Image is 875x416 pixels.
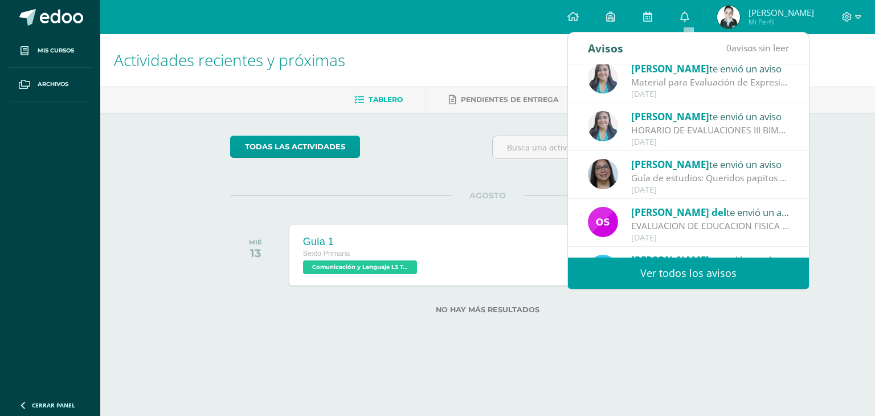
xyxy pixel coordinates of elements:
span: Comunicación y Lenguaje L3 Terce Idioma 'A' [303,260,417,274]
div: HORARIO DE EVALUACIONES III BIMESTRE : Queridos padres de familia y estudiantes Esperando se encu... [631,124,790,137]
a: Tablero [354,91,403,109]
span: Archivos [38,80,68,89]
span: [PERSON_NAME] [631,62,709,75]
label: No hay más resultados [230,305,746,314]
div: Guía 1 [303,236,420,248]
span: Cerrar panel [32,401,75,409]
img: be92b6c484970536b82811644e40775c.png [588,63,618,93]
div: 13 [249,246,262,260]
a: todas las Actividades [230,136,360,158]
div: [DATE] [631,233,790,243]
div: te envió un aviso [631,205,790,219]
span: [PERSON_NAME] [631,254,709,267]
img: 90c3bb5543f2970d9a0839e1ce488333.png [588,159,618,189]
span: Mi Perfil [749,17,814,27]
img: be92b6c484970536b82811644e40775c.png [588,111,618,141]
div: Avisos [588,32,623,64]
span: AGOSTO [451,190,524,201]
a: Archivos [9,68,91,101]
span: [PERSON_NAME] [749,7,814,18]
span: Pendientes de entrega [461,95,558,104]
div: MIÉ [249,238,262,246]
span: Mis cursos [38,46,74,55]
span: Actividades recientes y próximas [114,49,345,71]
div: te envió un aviso [631,61,790,76]
img: 8d6cef08932c72985f1dbf136632978c.png [717,6,740,28]
img: bee59b59740755476ce24ece7b326715.png [588,255,618,285]
span: [PERSON_NAME] [631,110,709,123]
div: te envió un aviso [631,252,790,267]
div: [DATE] [631,89,790,99]
a: Pendientes de entrega [449,91,558,109]
div: te envió un aviso [631,109,790,124]
span: Sexto Primaria [303,250,350,258]
span: [PERSON_NAME] [631,158,709,171]
div: te envió un aviso [631,157,790,172]
div: Material para Evaluación de Expresión Artística : Estudiantes: Para nuestra evaluación de Expresi... [631,76,790,89]
div: Guía de estudios: Queridos papitos y estudiantes por este medio les comparto la guía de estudios ... [631,172,790,185]
input: Busca una actividad próxima aquí... [493,136,745,158]
img: bce0f8ceb38355b742bd4151c3279ece.png [588,207,618,237]
a: Ver todos los avisos [568,258,809,289]
a: Mis cursos [9,34,91,68]
div: EVALUACION DE EDUCACION FISICA : Buen dia padre de familia les envio un cordial saludo esperando ... [631,219,790,233]
span: avisos sin leer [726,42,789,54]
div: [DATE] [631,185,790,195]
span: 0 [726,42,731,54]
span: Tablero [369,95,403,104]
span: [PERSON_NAME] del [631,206,726,219]
div: [DATE] [631,137,790,147]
